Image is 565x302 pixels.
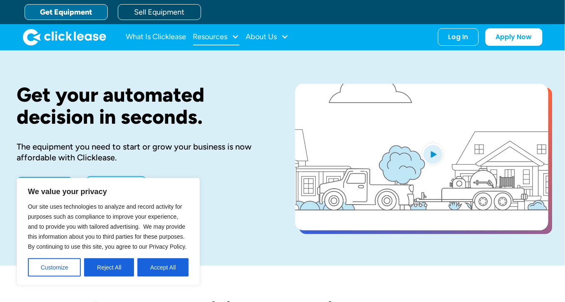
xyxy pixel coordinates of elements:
a: home [23,29,106,45]
img: Blue play button logo on a light blue circular background [422,142,444,166]
span: Our site uses technologies to analyze and record activity for purposes such as compliance to impr... [28,203,187,250]
img: Clicklease logo [23,29,106,45]
a: Sell Equipment [118,4,201,20]
a: Learn More [86,176,146,195]
div: The equipment you need to start or grow your business is now affordable with Clicklease. [17,141,269,163]
p: We value your privacy [28,187,189,197]
button: Reject All [84,258,134,277]
div: We value your privacy [17,178,200,285]
a: open lightbox [295,84,548,230]
a: Get Equipment [25,4,108,20]
a: What Is Clicklease [126,29,187,45]
button: Accept All [137,258,189,277]
a: Apply Now [485,28,543,46]
div: Resources [193,29,239,45]
h1: Get your automated decision in seconds. [17,84,269,128]
button: Customize [28,258,81,277]
a: Apply Now [17,177,73,194]
div: Log In [448,33,468,41]
div: About Us [246,29,289,45]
